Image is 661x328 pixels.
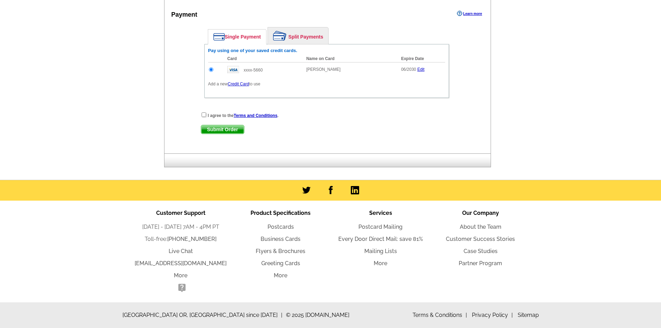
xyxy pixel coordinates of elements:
[174,272,187,279] a: More
[227,66,239,73] img: visa.gif
[374,260,387,267] a: More
[208,113,279,118] strong: I agree to the .
[273,31,287,41] img: split-payment.png
[156,210,205,216] span: Customer Support
[201,125,244,134] span: Submit Order
[131,235,231,243] li: Toll-free:
[413,312,467,318] a: Terms & Conditions
[208,81,445,87] p: Add a new to use
[256,248,305,254] a: Flyers & Brochures
[398,55,445,62] th: Expire Date
[364,248,397,254] a: Mailing Lists
[369,210,392,216] span: Services
[460,224,501,230] a: About the Team
[522,167,661,328] iframe: LiveChat chat widget
[208,48,445,53] h6: Pay using one of your saved credit cards.
[306,67,341,72] span: [PERSON_NAME]
[459,260,502,267] a: Partner Program
[303,55,398,62] th: Name on Card
[131,223,231,231] li: [DATE] - [DATE] 7AM - 4PM PT
[122,311,282,319] span: [GEOGRAPHIC_DATA] OR, [GEOGRAPHIC_DATA] since [DATE]
[446,236,515,242] a: Customer Success Stories
[338,236,423,242] a: Every Door Direct Mail: save 81%
[135,260,227,267] a: [EMAIL_ADDRESS][DOMAIN_NAME]
[244,68,263,73] span: xxxx-5660
[169,248,193,254] a: Live Chat
[274,272,287,279] a: More
[224,55,303,62] th: Card
[268,224,294,230] a: Postcards
[228,82,249,86] a: Credit Card
[208,30,266,44] a: Single Payment
[251,210,311,216] span: Product Specifications
[268,27,328,44] a: Split Payments
[358,224,402,230] a: Postcard Mailing
[171,10,197,19] div: Payment
[401,67,416,72] span: 06/2030
[261,236,300,242] a: Business Cards
[462,210,499,216] span: Our Company
[457,11,482,16] a: Learn more
[417,67,425,72] a: Edit
[261,260,300,267] a: Greeting Cards
[518,312,539,318] a: Sitemap
[464,248,498,254] a: Case Studies
[234,113,278,118] a: Terms and Conditions
[472,312,513,318] a: Privacy Policy
[213,33,225,41] img: single-payment.png
[167,236,217,242] a: [PHONE_NUMBER]
[286,311,349,319] span: © 2025 [DOMAIN_NAME]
